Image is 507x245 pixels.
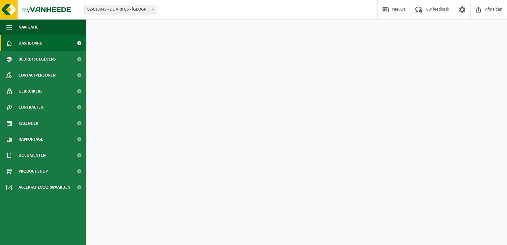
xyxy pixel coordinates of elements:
span: Bedrijfsgegevens [19,51,56,67]
span: 02-013048 - DE ARK BS - OEKENE [85,5,156,14]
span: Gebruikers [19,83,43,99]
span: Contracten [19,99,44,115]
span: 02-013048 - DE ARK BS - OEKENE [84,5,156,14]
span: Contactpersonen [19,67,56,83]
span: Documenten [19,147,46,163]
span: Dashboard [19,35,43,51]
span: Navigatie [19,19,38,35]
span: Acceptatievoorwaarden [19,179,70,195]
span: Rapportage [19,131,43,147]
span: Product Shop [19,163,48,179]
span: Kalender [19,115,38,131]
